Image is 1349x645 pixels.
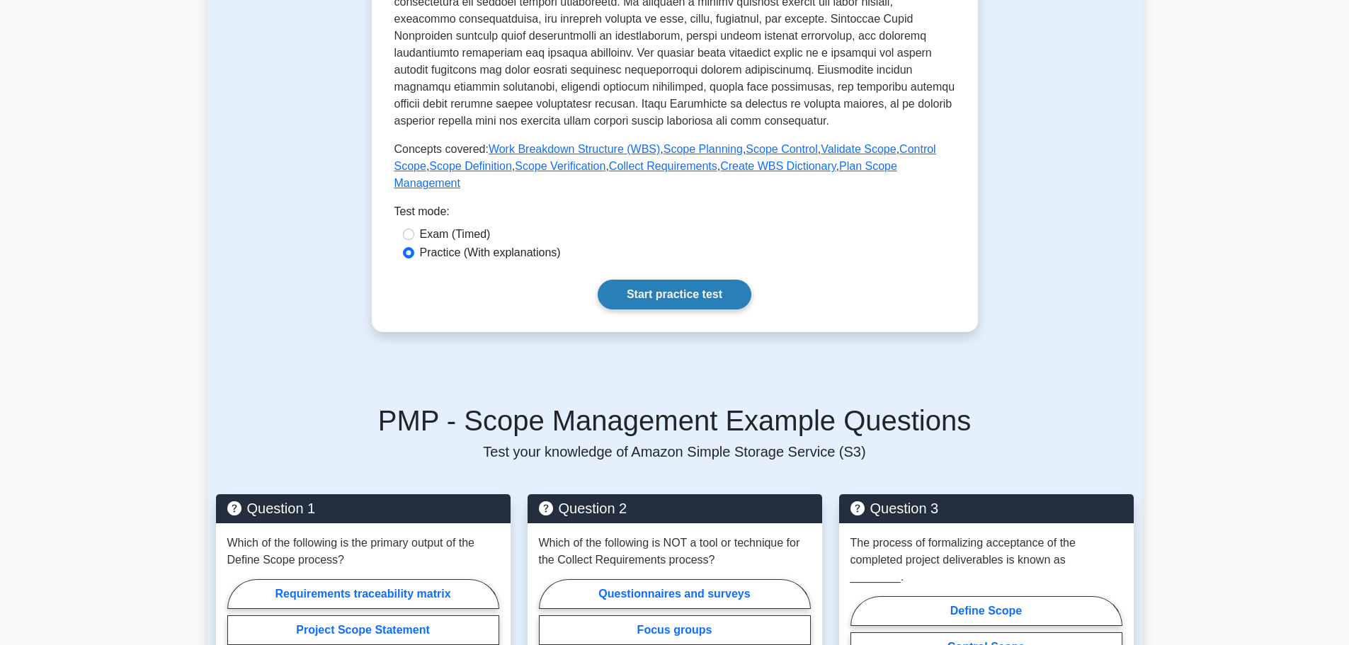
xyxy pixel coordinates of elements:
[539,579,811,609] label: Questionnaires and surveys
[850,596,1122,626] label: Define Scope
[539,500,811,517] h5: Question 2
[850,535,1122,586] p: The process of formalizing acceptance of the completed project deliverables is known as ________.
[394,141,955,192] p: Concepts covered: , , , , , , , , ,
[420,244,561,261] label: Practice (With explanations)
[227,500,499,517] h5: Question 1
[515,160,605,172] a: Scope Verification
[720,160,836,172] a: Create WBS Dictionary
[539,615,811,645] label: Focus groups
[489,143,660,155] a: Work Breakdown Structure (WBS)
[227,579,499,609] label: Requirements traceability matrix
[227,535,499,569] p: Which of the following is the primary output of the Define Scope process?
[821,143,896,155] a: Validate Scope
[598,280,751,309] a: Start practice test
[420,226,491,243] label: Exam (Timed)
[609,160,717,172] a: Collect Requirements
[664,143,743,155] a: Scope Planning
[227,615,499,645] label: Project Scope Statement
[746,143,817,155] a: Scope Control
[394,203,955,226] div: Test mode:
[850,500,1122,517] h5: Question 3
[216,404,1134,438] h5: PMP - Scope Management Example Questions
[216,443,1134,460] p: Test your knowledge of Amazon Simple Storage Service (S3)
[429,160,512,172] a: Scope Definition
[539,535,811,569] p: Which of the following is NOT a tool or technique for the Collect Requirements process?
